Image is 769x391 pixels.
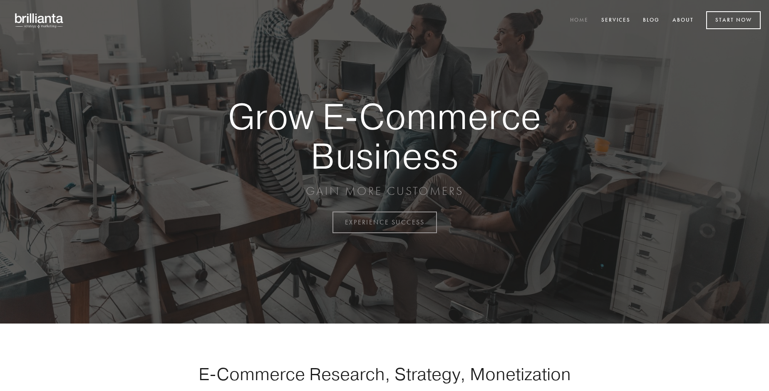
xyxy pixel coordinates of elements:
p: GAIN MORE CUSTOMERS [199,184,570,199]
a: Blog [638,14,665,27]
a: Services [596,14,636,27]
a: Home [565,14,594,27]
a: EXPERIENCE SUCCESS [332,212,437,233]
a: Start Now [706,11,761,29]
h1: E-Commerce Research, Strategy, Monetization [172,364,597,384]
img: brillianta - research, strategy, marketing [8,8,71,32]
a: About [667,14,699,27]
strong: Grow E-Commerce Business [199,97,570,175]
